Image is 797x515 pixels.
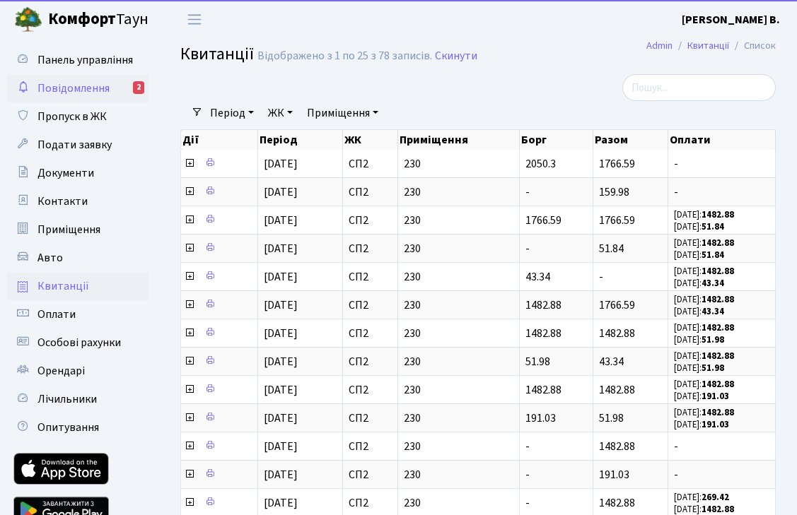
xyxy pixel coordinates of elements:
span: Орендарі [37,363,85,379]
a: Оплати [7,300,149,328]
a: Особові рахунки [7,328,149,357]
span: Опитування [37,420,99,435]
span: - [674,187,769,198]
b: 43.34 [702,277,724,290]
small: [DATE]: [674,362,724,374]
span: 1766.59 [599,297,635,313]
a: Авто [7,244,149,272]
small: [DATE]: [674,390,729,403]
span: 230 [404,243,513,254]
span: [DATE] [264,156,298,172]
span: 1482.88 [599,382,635,398]
span: СП2 [349,187,391,198]
span: СП2 [349,413,391,424]
b: 51.84 [702,220,724,233]
span: СП2 [349,215,391,226]
a: Квитанції [7,272,149,300]
span: - [525,495,530,511]
span: Документи [37,165,94,181]
span: Панель управління [37,52,133,68]
span: - [599,269,603,285]
span: [DATE] [264,467,298,483]
span: Оплати [37,307,76,322]
a: Період [204,101,260,125]
span: [DATE] [264,439,298,454]
span: 1766.59 [599,213,635,228]
b: 51.98 [702,333,724,346]
small: [DATE]: [674,249,724,261]
th: Разом [593,130,668,150]
b: 51.98 [702,362,724,374]
span: [DATE] [264,213,298,228]
span: 51.98 [599,410,624,426]
th: Приміщення [398,130,520,150]
span: 1482.88 [599,495,635,511]
div: 2 [133,81,144,94]
a: Опитування [7,413,149,442]
span: Авто [37,250,63,266]
span: [DATE] [264,269,298,285]
b: 1482.88 [702,321,734,334]
b: 1482.88 [702,265,734,278]
small: [DATE]: [674,350,734,362]
img: logo.png [14,6,42,34]
th: Оплати [668,130,776,150]
span: [DATE] [264,382,298,398]
span: 230 [404,271,513,283]
span: 230 [404,187,513,198]
button: Переключити навігацію [177,8,212,31]
small: [DATE]: [674,305,724,318]
a: Пропуск в ЖК [7,102,149,131]
nav: breadcrumb [625,31,797,61]
span: 1766.59 [525,213,562,228]
span: 230 [404,413,513,424]
a: Лічильники [7,385,149,413]
span: 230 [404,469,513,480]
b: 1482.88 [702,406,734,419]
li: Список [729,38,776,54]
th: Дії [181,130,258,150]
span: Контакти [37,194,88,209]
span: 159.98 [599,184,629,200]
b: 1482.88 [702,293,734,306]
span: СП2 [349,384,391,396]
a: Admin [646,38,673,53]
span: [DATE] [264,184,298,200]
span: 1482.88 [525,326,562,341]
a: Панель управління [7,46,149,74]
span: - [525,439,530,454]
span: СП2 [349,158,391,170]
b: 51.84 [702,249,724,261]
a: Повідомлення2 [7,74,149,102]
span: - [525,467,530,483]
small: [DATE]: [674,237,734,249]
small: [DATE]: [674,220,724,233]
th: Період [258,130,343,150]
span: СП2 [349,328,391,339]
span: - [674,441,769,452]
small: [DATE]: [674,265,734,278]
b: 1482.88 [702,378,734,391]
span: - [525,184,530,200]
span: СП2 [349,271,391,283]
span: [DATE] [264,354,298,369]
small: [DATE]: [674,378,734,391]
a: Приміщення [7,215,149,244]
small: [DATE]: [674,293,734,306]
a: Квитанції [687,38,729,53]
span: 1482.88 [599,326,635,341]
span: 2050.3 [525,156,556,172]
b: [PERSON_NAME] В. [682,12,780,28]
small: [DATE]: [674,418,729,431]
span: СП2 [349,441,391,452]
span: - [674,469,769,480]
b: 191.03 [702,390,729,403]
span: Квитанції [37,278,89,294]
span: [DATE] [264,241,298,256]
b: 191.03 [702,418,729,431]
span: 51.84 [599,241,624,256]
b: Комфорт [48,8,116,30]
span: 230 [404,215,513,226]
span: [DATE] [264,326,298,341]
span: 43.34 [525,269,550,285]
